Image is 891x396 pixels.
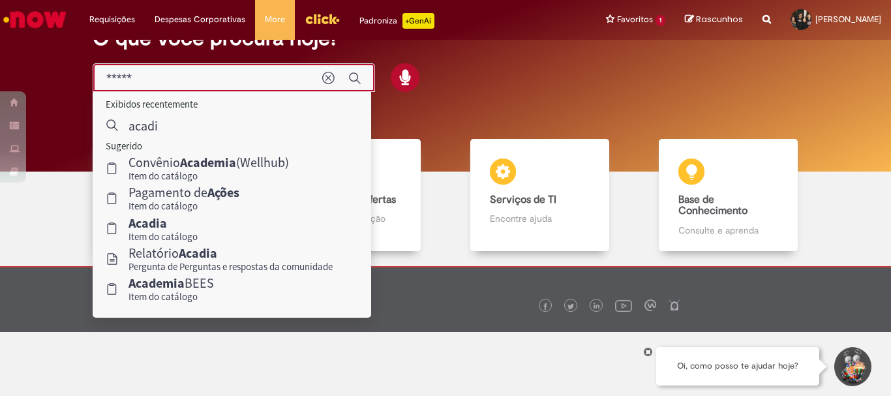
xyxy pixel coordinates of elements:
a: Tirar dúvidas Tirar dúvidas com Lupi Assist e Gen Ai [68,139,257,252]
img: logo_footer_twitter.png [567,303,574,310]
img: logo_footer_youtube.png [615,297,632,314]
span: 1 [656,15,665,26]
span: Favoritos [617,13,653,26]
img: ServiceNow [1,7,68,33]
span: Rascunhos [696,13,743,25]
b: Serviços de TI [490,193,556,206]
p: +GenAi [402,13,434,29]
img: click_logo_yellow_360x200.png [305,9,340,29]
div: Oi, como posso te ajudar hoje? [656,347,819,386]
div: Padroniza [359,13,434,29]
a: Base de Conhecimento Consulte e aprenda [634,139,823,252]
b: Base de Conhecimento [678,193,748,218]
p: Encontre ajuda [490,212,589,225]
img: logo_footer_workplace.png [644,299,656,311]
span: Despesas Corporativas [155,13,245,26]
img: logo_footer_naosei.png [669,299,680,311]
a: Rascunhos [685,14,743,26]
img: logo_footer_facebook.png [542,303,549,310]
span: [PERSON_NAME] [815,14,881,25]
img: logo_footer_linkedin.png [594,303,600,311]
button: Iniciar Conversa de Suporte [832,347,871,386]
a: Serviços de TI Encontre ajuda [445,139,634,252]
h2: O que você procura hoje? [93,27,798,50]
span: Requisições [89,13,135,26]
p: Consulte e aprenda [678,224,778,237]
span: More [265,13,285,26]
